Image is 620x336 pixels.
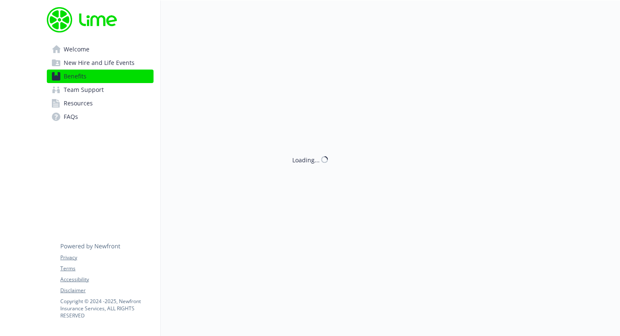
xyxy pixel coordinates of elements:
a: Resources [47,97,154,110]
span: FAQs [64,110,78,124]
a: Terms [60,265,153,272]
a: Welcome [47,43,154,56]
span: Resources [64,97,93,110]
a: Disclaimer [60,287,153,294]
a: FAQs [47,110,154,124]
a: Benefits [47,70,154,83]
span: New Hire and Life Events [64,56,135,70]
span: Team Support [64,83,104,97]
a: Accessibility [60,276,153,283]
a: Team Support [47,83,154,97]
a: Privacy [60,254,153,261]
div: Loading... [292,155,320,164]
p: Copyright © 2024 - 2025 , Newfront Insurance Services, ALL RIGHTS RESERVED [60,298,153,319]
a: New Hire and Life Events [47,56,154,70]
span: Benefits [64,70,86,83]
span: Welcome [64,43,89,56]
